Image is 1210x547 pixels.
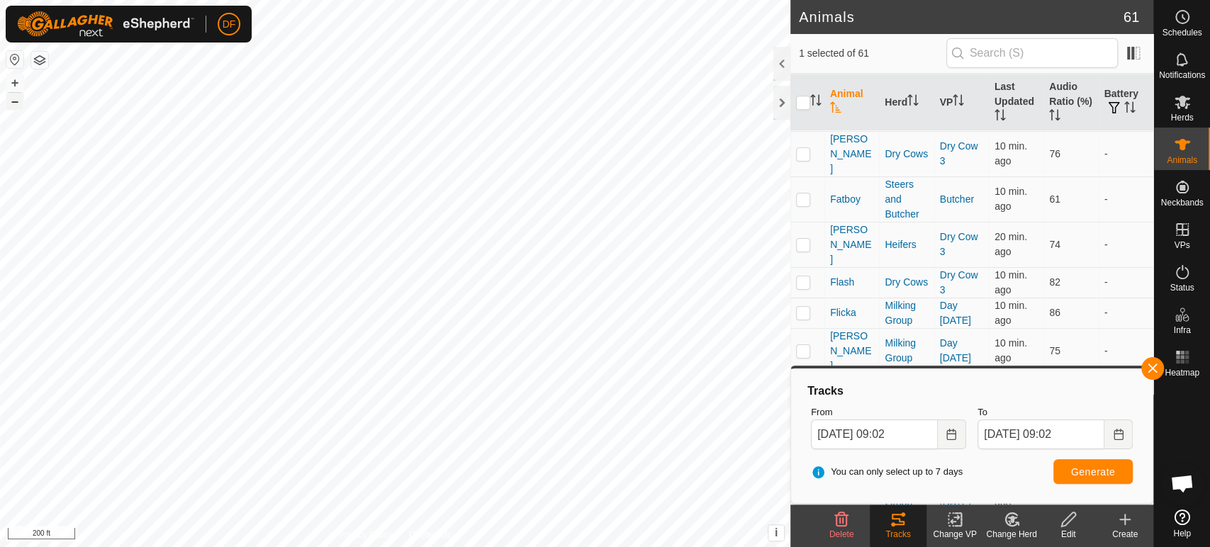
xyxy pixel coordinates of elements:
h2: Animals [799,9,1124,26]
img: Gallagher Logo [17,11,194,37]
div: Edit [1040,528,1097,541]
button: + [6,74,23,91]
td: - [1099,131,1153,176]
span: [PERSON_NAME] [830,329,873,373]
span: 61 [1049,193,1060,205]
a: Butcher [940,193,974,205]
span: Sep 12, 2025, 8:53 AM [995,300,1027,326]
a: Dry Cow 3 [940,140,978,167]
div: Tracks [870,528,926,541]
div: Create [1097,528,1153,541]
span: Sep 12, 2025, 8:43 AM [995,231,1027,257]
th: VP [934,74,989,131]
span: Sep 12, 2025, 8:52 AM [995,140,1027,167]
div: Dry Cows [885,275,928,290]
span: 82 [1049,276,1060,288]
div: Heifers [885,237,928,252]
label: To [977,405,1133,419]
span: Flash [830,275,854,290]
div: Change VP [926,528,983,541]
td: - [1099,267,1153,298]
span: You can only select up to 7 days [811,465,963,479]
button: Choose Date [1104,419,1133,449]
p-sorticon: Activate to sort [907,96,919,108]
p-sorticon: Activate to sort [830,103,841,115]
span: DF [223,17,236,32]
span: Notifications [1159,71,1205,79]
a: Help [1154,504,1210,543]
span: Delete [829,529,854,539]
td: - [1099,176,1153,222]
td: - [1099,328,1153,373]
span: VPs [1174,241,1189,249]
span: Fatboy [830,192,861,207]
span: [PERSON_NAME] [830,132,873,176]
td: - [1099,298,1153,328]
span: Sep 12, 2025, 8:53 AM [995,186,1027,212]
a: Contact Us [409,529,451,541]
span: Sep 12, 2025, 8:52 AM [995,269,1027,295]
a: Day [DATE] [940,337,971,363]
p-sorticon: Activate to sort [995,111,1006,123]
button: – [6,93,23,110]
div: Milking Group [885,298,928,328]
a: Dry Cow 3 [940,231,978,257]
span: 76 [1049,148,1060,159]
a: Dry Cow 3 [940,269,978,295]
a: Day [DATE] [940,300,971,326]
div: Milking Group [885,336,928,366]
span: Animals [1167,156,1197,164]
span: 74 [1049,239,1060,250]
button: Choose Date [938,419,966,449]
button: Generate [1053,459,1133,484]
p-sorticon: Activate to sort [953,96,964,108]
span: Status [1170,283,1194,292]
div: Change Herd [983,528,1040,541]
a: Privacy Policy [339,529,392,541]
span: 75 [1049,345,1060,356]
span: Herds [1170,113,1193,122]
button: Reset Map [6,51,23,68]
th: Last Updated [989,74,1043,131]
span: 86 [1049,307,1060,318]
span: 61 [1124,6,1139,28]
span: Infra [1173,326,1190,334]
button: Map Layers [31,52,48,69]
div: Dry Cows [885,147,928,162]
td: - [1099,222,1153,267]
button: i [768,525,784,541]
span: Schedules [1162,28,1201,37]
th: Audio Ratio (%) [1043,74,1098,131]
span: 1 selected of 61 [799,46,946,61]
span: Neckbands [1160,198,1203,207]
span: i [775,526,778,538]
label: From [811,405,966,419]
div: Tracks [805,383,1138,400]
span: Flicka [830,305,856,320]
span: Sep 12, 2025, 8:53 AM [995,337,1027,363]
span: Generate [1071,466,1115,478]
p-sorticon: Activate to sort [810,96,822,108]
th: Herd [879,74,934,131]
p-sorticon: Activate to sort [1124,103,1136,115]
span: Help [1173,529,1191,538]
span: [PERSON_NAME] [830,222,873,267]
div: Open chat [1161,462,1204,504]
th: Animal [824,74,879,131]
div: Steers and Butcher [885,177,928,222]
th: Battery [1099,74,1153,131]
input: Search (S) [946,38,1118,68]
p-sorticon: Activate to sort [1049,111,1060,123]
span: Heatmap [1165,368,1199,377]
